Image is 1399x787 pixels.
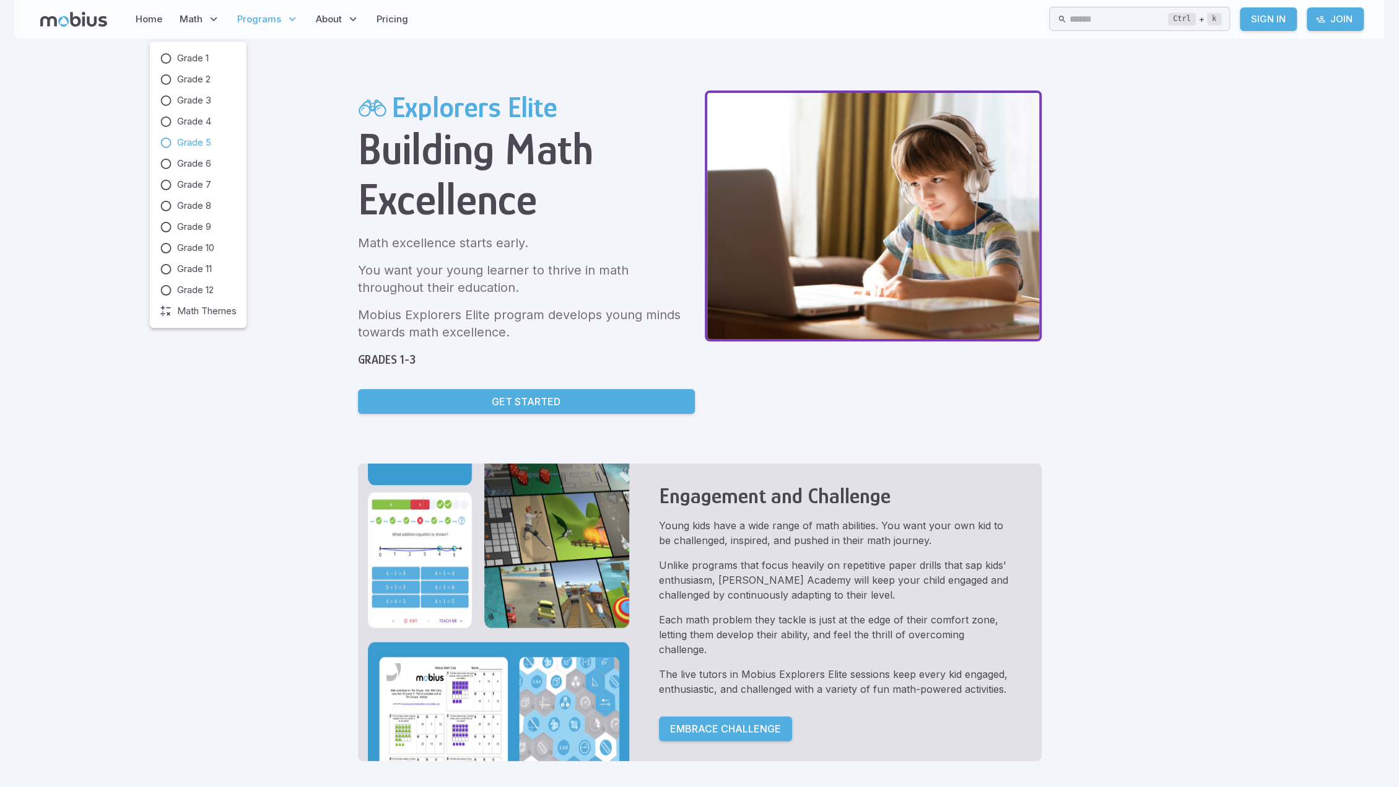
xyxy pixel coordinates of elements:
a: Grade 12 [160,283,237,297]
a: Grade 2 [160,73,237,86]
a: Home [132,5,166,33]
span: Grade 3 [177,94,211,107]
kbd: k [1207,13,1221,25]
span: Grade 12 [177,283,214,297]
a: Grade 1 [160,51,237,65]
span: Grade 5 [177,136,211,149]
a: Grade 10 [160,241,237,255]
a: Grade 9 [160,220,237,234]
span: About [316,12,342,26]
span: Math Themes [177,304,237,318]
span: Math [180,12,203,26]
span: Grade 4 [177,115,211,128]
a: Grade 7 [160,178,237,191]
a: Grade 4 [160,115,237,128]
span: Grade 10 [177,241,214,255]
span: Grade 8 [177,199,211,213]
a: Grade 8 [160,199,237,213]
a: Sign In [1240,7,1297,31]
a: Grade 11 [160,262,237,276]
span: Grade 6 [177,157,211,170]
kbd: Ctrl [1168,13,1196,25]
a: Math Themes [160,304,237,318]
span: Grade 9 [177,220,211,234]
span: Grade 2 [177,73,211,86]
span: Programs [237,12,281,26]
a: Grade 3 [160,94,237,107]
div: + [1168,12,1221,27]
span: Grade 7 [177,178,211,191]
a: Pricing [373,5,412,33]
a: Grade 5 [160,136,237,149]
a: Grade 6 [160,157,237,170]
a: Join [1307,7,1364,31]
span: Grade 11 [177,262,212,276]
span: Grade 1 [177,51,209,65]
